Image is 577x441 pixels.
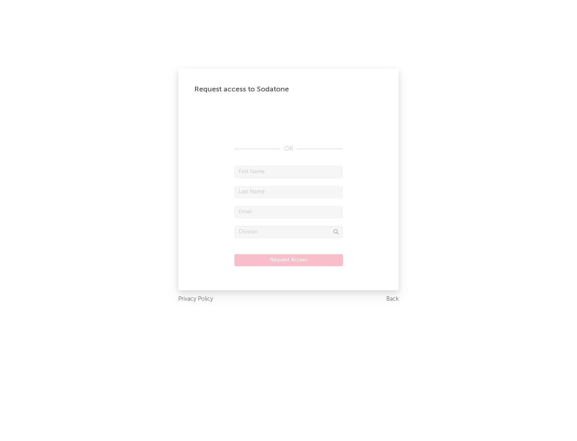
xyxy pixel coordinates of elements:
input: Email [234,206,343,218]
a: Privacy Policy [178,294,213,304]
input: First Name [234,166,343,178]
a: Back [386,294,399,304]
input: Division [234,226,343,238]
button: Request Access [234,254,343,266]
div: OR [234,144,343,154]
div: Request access to Sodatone [194,85,383,94]
input: Last Name [234,186,343,198]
